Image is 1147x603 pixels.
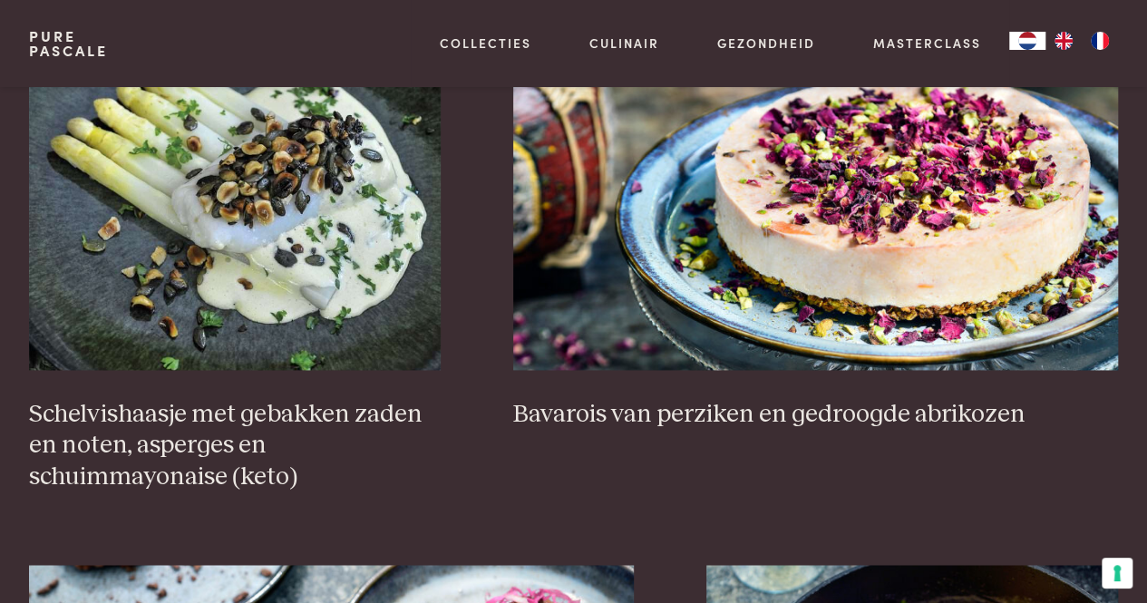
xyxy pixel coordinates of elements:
[513,7,1119,430] a: Bavarois van perziken en gedroogde abrikozen Bavarois van perziken en gedroogde abrikozen
[29,29,108,58] a: PurePascale
[1045,32,1082,50] a: EN
[1009,32,1118,50] aside: Language selected: Nederlands
[29,7,441,492] a: Schelvishaasje met gebakken zaden en noten, asperges en schuimmayonaise (keto) Schelvishaasje met...
[1102,558,1132,588] button: Uw voorkeuren voor toestemming voor trackingtechnologieën
[717,34,815,53] a: Gezondheid
[1009,32,1045,50] div: Language
[29,399,441,493] h3: Schelvishaasje met gebakken zaden en noten, asperges en schuimmayonaise (keto)
[872,34,980,53] a: Masterclass
[513,7,1119,370] img: Bavarois van perziken en gedroogde abrikozen
[1045,32,1118,50] ul: Language list
[29,7,441,370] img: Schelvishaasje met gebakken zaden en noten, asperges en schuimmayonaise (keto)
[1082,32,1118,50] a: FR
[440,34,531,53] a: Collecties
[1009,32,1045,50] a: NL
[589,34,659,53] a: Culinair
[513,399,1119,431] h3: Bavarois van perziken en gedroogde abrikozen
